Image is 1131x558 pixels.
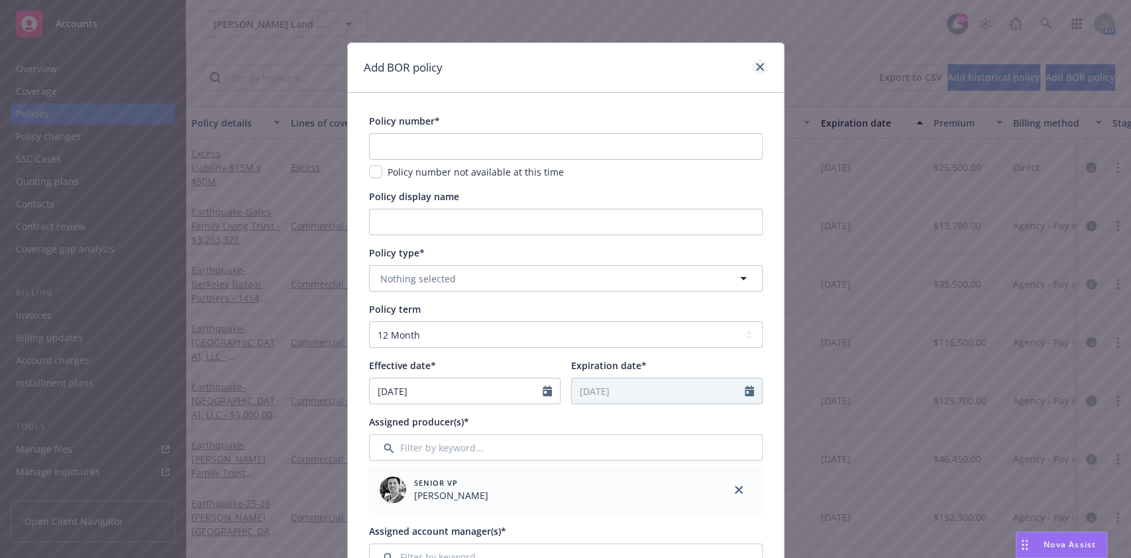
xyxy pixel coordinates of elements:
[543,386,552,396] svg: Calendar
[369,115,440,127] span: Policy number*
[380,272,456,286] span: Nothing selected
[369,416,469,428] span: Assigned producer(s)*
[572,378,745,404] input: MM/DD/YYYY
[369,265,763,292] button: Nothing selected
[369,434,763,461] input: Filter by keyword...
[370,378,543,404] input: MM/DD/YYYY
[571,359,647,372] span: Expiration date*
[1044,539,1096,550] span: Nova Assist
[369,303,421,315] span: Policy term
[388,166,564,178] span: Policy number not available at this time
[369,190,459,203] span: Policy display name
[745,386,754,396] svg: Calendar
[369,359,436,372] span: Effective date*
[752,59,768,75] a: close
[1016,532,1033,557] div: Drag to move
[1016,531,1107,558] button: Nova Assist
[364,59,443,76] h1: Add BOR policy
[414,477,488,488] span: Senior VP
[414,488,488,502] span: [PERSON_NAME]
[369,247,425,259] span: Policy type*
[380,476,406,503] img: employee photo
[369,525,506,537] span: Assigned account manager(s)*
[731,482,747,498] a: close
